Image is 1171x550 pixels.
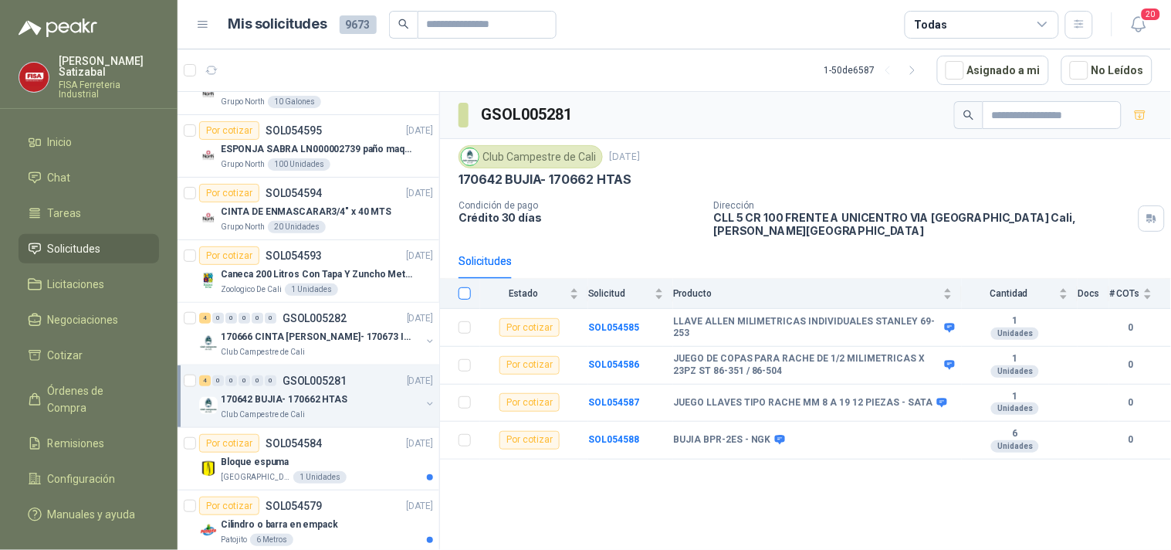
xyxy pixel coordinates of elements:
[462,148,479,165] img: Company Logo
[340,15,377,34] span: 9673
[283,375,347,386] p: GSOL005281
[48,169,71,186] span: Chat
[199,375,211,386] div: 4
[1125,11,1152,39] button: 20
[499,318,560,337] div: Por cotizar
[609,150,640,165] p: [DATE]
[673,353,941,377] b: JUEGO DE COPAS PARA RACHE DE 1/2 MILIMETRICAS X 23PZ ST 86-351 / 86-504
[268,158,330,171] div: 100 Unidades
[588,434,639,445] a: SOL054588
[221,471,290,484] p: [GEOGRAPHIC_DATA]
[459,253,512,270] div: Solicitudes
[199,83,218,102] img: Company Logo
[480,288,567,299] span: Estado
[937,56,1049,85] button: Asignado a mi
[407,499,433,514] p: [DATE]
[991,402,1039,415] div: Unidades
[481,103,574,127] h3: GSOL005281
[714,211,1132,237] p: CLL 5 CR 100 FRENTE A UNICENTRO VIA [GEOGRAPHIC_DATA] Cali , [PERSON_NAME][GEOGRAPHIC_DATA]
[19,127,159,157] a: Inicio
[221,283,282,296] p: Zoologico De Cali
[1061,56,1152,85] button: No Leídos
[199,209,218,227] img: Company Logo
[59,56,159,77] p: [PERSON_NAME] Satizabal
[1109,396,1152,410] b: 0
[265,375,276,386] div: 0
[407,311,433,326] p: [DATE]
[407,186,433,201] p: [DATE]
[673,279,962,309] th: Producto
[268,96,321,108] div: 10 Galones
[991,328,1039,340] div: Unidades
[19,234,159,263] a: Solicitudes
[225,375,237,386] div: 0
[673,397,933,409] b: JUEGO LLAVES TIPO RACHE MM 8 A 19 12 PIEZAS - SATA
[178,240,439,303] a: Por cotizarSOL054593[DATE] Company LogoCaneca 200 Litros Con Tapa Y Zuncho MetalicoZoologico De C...
[221,205,391,219] p: CINTA DE ENMASCARAR3/4" x 40 MTS
[199,246,259,265] div: Por cotizar
[199,146,218,165] img: Company Logo
[252,375,263,386] div: 0
[221,518,338,532] p: Cilindro o barra en empack
[239,375,250,386] div: 0
[962,353,1068,365] b: 1
[962,288,1056,299] span: Cantidad
[1109,433,1152,447] b: 0
[588,322,639,333] a: SOL054585
[407,436,433,451] p: [DATE]
[199,396,218,415] img: Company Logo
[221,96,265,108] p: Grupo North
[48,435,105,452] span: Remisiones
[199,521,218,540] img: Company Logo
[48,382,144,416] span: Órdenes de Compra
[1109,279,1171,309] th: # COTs
[499,356,560,375] div: Por cotizar
[59,80,159,99] p: FISA Ferreteria Industrial
[19,199,159,228] a: Tareas
[588,359,639,370] a: SOL054586
[1109,321,1152,335] b: 0
[212,375,224,386] div: 0
[48,134,73,151] span: Inicio
[48,506,136,523] span: Manuales y ayuda
[221,158,265,171] p: Grupo North
[19,500,159,529] a: Manuales y ayuda
[48,347,83,364] span: Cotizar
[48,470,116,487] span: Configuración
[221,534,247,546] p: Patojito
[199,313,211,324] div: 4
[588,279,673,309] th: Solicitud
[212,313,224,324] div: 0
[824,58,925,83] div: 1 - 50 de 6587
[199,121,259,140] div: Por cotizar
[199,459,218,477] img: Company Logo
[266,125,322,136] p: SOL054595
[19,341,159,370] a: Cotizar
[293,471,347,484] div: 1 Unidades
[407,249,433,263] p: [DATE]
[266,501,322,511] p: SOL054579
[199,309,436,358] a: 4 0 0 0 0 0 GSOL005282[DATE] Company Logo170666 CINTA [PERSON_NAME]- 170673 IMPERMEABILIClub Camp...
[221,346,305,358] p: Club Campestre de Cali
[199,184,259,202] div: Por cotizar
[252,313,263,324] div: 0
[1078,279,1109,309] th: Docs
[221,267,413,282] p: Caneca 200 Litros Con Tapa Y Zuncho Metalico
[199,271,218,290] img: Company Logo
[283,313,347,324] p: GSOL005282
[499,431,560,450] div: Por cotizar
[1140,7,1162,22] span: 20
[714,200,1132,211] p: Dirección
[199,434,259,453] div: Por cotizar
[199,497,259,515] div: Por cotizar
[459,171,632,188] p: 170642 BUJIA- 170662 HTAS
[225,313,237,324] div: 0
[268,221,326,233] div: 20 Unidades
[250,534,293,546] div: 6 Metros
[459,200,702,211] p: Condición de pago
[266,188,322,199] p: SOL054594
[991,365,1039,378] div: Unidades
[178,115,439,178] a: Por cotizarSOL054595[DATE] Company LogoESPONJA SABRA LN000002739 paño maquina 3m 14cm x10 mGrupo ...
[480,279,588,309] th: Estado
